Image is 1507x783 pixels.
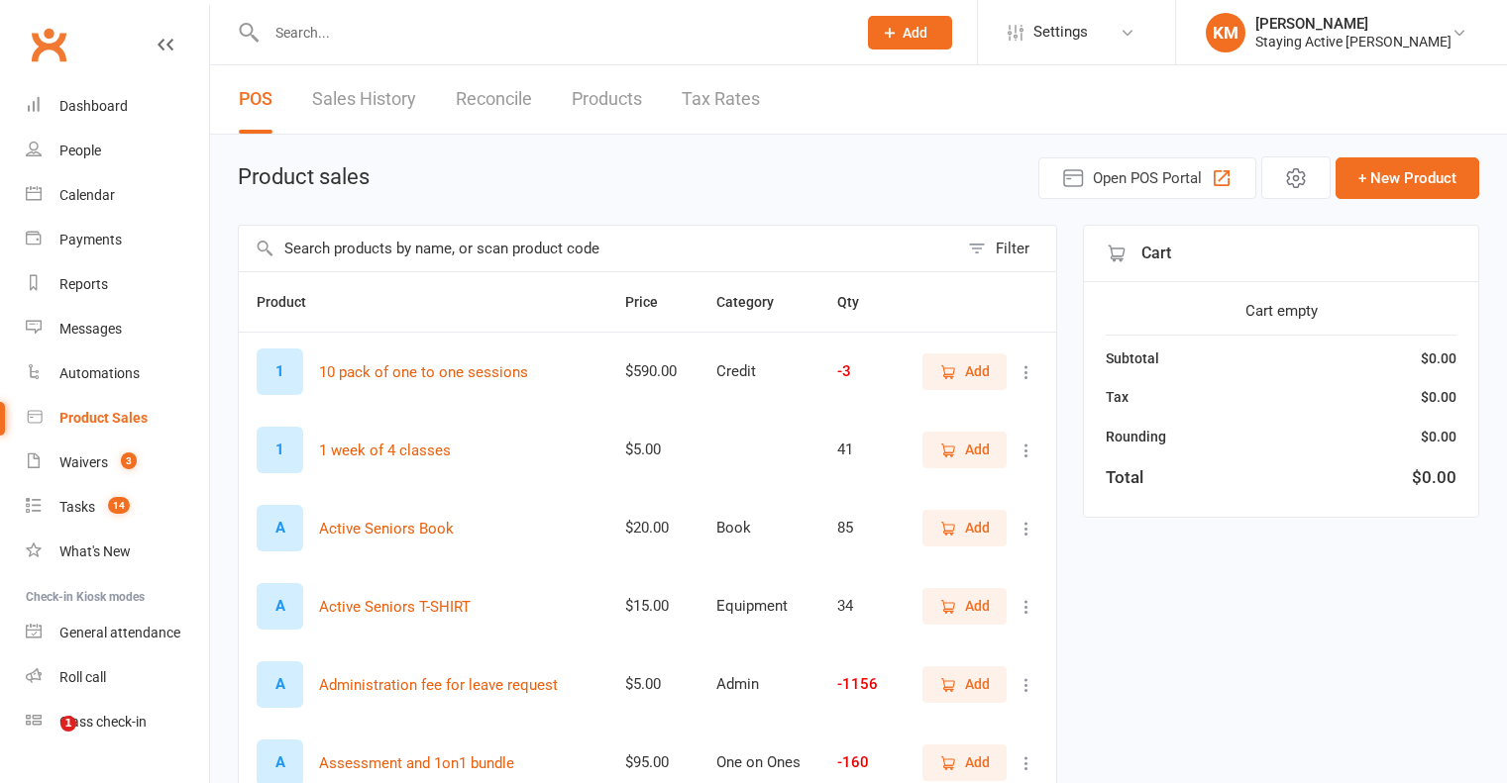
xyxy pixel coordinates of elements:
[319,595,471,619] button: Active Seniors T-SHIRT
[59,410,148,426] div: Product Sales
[257,294,328,310] span: Product
[257,583,303,630] div: Set product image
[965,751,990,773] span: Add
[26,530,209,574] a: What's New
[26,440,209,485] a: Waivers 3
[1106,426,1166,447] div: Rounding
[625,441,681,458] div: $5.00
[59,232,122,247] div: Payments
[59,98,128,114] div: Dashboard
[257,290,328,314] button: Product
[319,517,454,540] button: Active Seniors Book
[572,65,642,134] a: Products
[26,129,209,173] a: People
[26,307,209,351] a: Messages
[59,321,122,337] div: Messages
[26,351,209,396] a: Automations
[625,294,680,310] span: Price
[837,520,882,537] div: 85
[958,226,1056,271] button: Filter
[312,65,416,134] a: Sales History
[716,676,802,693] div: Admin
[456,65,532,134] a: Reconcile
[26,700,209,744] a: Class kiosk mode
[965,673,990,695] span: Add
[996,237,1029,260] div: Filter
[239,65,272,134] a: POS
[238,165,370,189] h1: Product sales
[1106,299,1456,323] div: Cart empty
[59,143,101,158] div: People
[837,441,882,458] div: 41
[716,363,802,380] div: Credit
[1421,386,1456,408] div: $0.00
[257,505,303,551] div: Set product image
[26,485,209,530] a: Tasks 14
[239,226,958,271] input: Search products by name, or scan product code
[59,187,115,203] div: Calendar
[319,751,514,775] button: Assessment and 1on1 bundle
[108,497,130,514] span: 14
[1093,166,1202,190] span: Open POS Portal
[716,598,802,615] div: Equipment
[1336,157,1479,199] button: + New Product
[26,396,209,440] a: Product Sales
[60,716,76,732] span: 1
[1421,426,1456,447] div: $0.00
[922,744,1007,780] button: Add
[319,673,558,697] button: Administration fee for leave request
[1106,347,1159,369] div: Subtotal
[837,676,882,693] div: -1156
[716,520,802,537] div: Book
[1255,33,1452,50] div: Staying Active [PERSON_NAME]
[965,360,990,382] span: Add
[26,262,209,307] a: Reports
[24,20,73,69] a: Clubworx
[59,365,140,381] div: Automations
[716,290,796,314] button: Category
[716,294,796,310] span: Category
[20,716,67,763] iframe: Intercom live chat
[625,363,681,380] div: $590.00
[1106,386,1129,408] div: Tax
[261,19,842,47] input: Search...
[682,65,760,134] a: Tax Rates
[922,432,1007,467] button: Add
[59,499,95,515] div: Tasks
[1038,157,1256,199] button: Open POS Portal
[1255,15,1452,33] div: [PERSON_NAME]
[26,84,209,129] a: Dashboard
[59,625,180,640] div: General attendance
[319,439,451,462] button: 1 week of 4 classes
[625,598,681,615] div: $15.00
[26,173,209,218] a: Calendar
[922,510,1007,545] button: Add
[837,598,882,615] div: 34
[59,276,108,292] div: Reports
[1084,226,1478,282] div: Cart
[625,676,681,693] div: $5.00
[837,754,882,771] div: -160
[257,427,303,473] div: Set product image
[903,25,927,41] span: Add
[837,294,881,310] span: Qty
[922,353,1007,389] button: Add
[1421,347,1456,369] div: $0.00
[121,452,137,469] span: 3
[922,588,1007,624] button: Add
[716,754,802,771] div: One on Ones
[257,348,303,395] div: Set product image
[1106,464,1143,491] div: Total
[26,611,209,655] a: General attendance kiosk mode
[965,517,990,538] span: Add
[257,661,303,708] div: Set product image
[26,655,209,700] a: Roll call
[625,520,681,537] div: $20.00
[59,454,108,470] div: Waivers
[1033,10,1088,54] span: Settings
[922,666,1007,702] button: Add
[1412,464,1456,491] div: $0.00
[319,360,528,384] button: 10 pack of one to one sessions
[59,543,131,559] div: What's New
[837,290,881,314] button: Qty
